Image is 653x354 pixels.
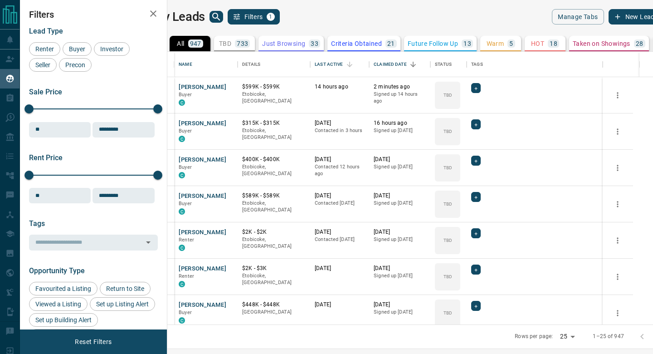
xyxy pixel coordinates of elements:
div: condos.ca [179,99,185,106]
p: Signed up [DATE] [374,163,426,171]
p: [GEOGRAPHIC_DATA] [242,309,306,316]
span: Set up Building Alert [32,316,95,324]
p: TBD [443,164,452,171]
button: [PERSON_NAME] [179,83,226,92]
button: more [611,161,624,175]
button: more [611,88,624,102]
p: [DATE] [315,301,365,309]
button: Sort [343,58,356,71]
div: Viewed a Listing [29,297,88,311]
button: more [611,125,624,138]
p: Signed up [DATE] [374,127,426,134]
div: 25 [556,330,578,343]
p: 13 [463,40,471,47]
div: Last Active [315,52,343,77]
span: 1 [268,14,274,20]
p: [DATE] [315,156,365,163]
span: Buyer [179,164,192,170]
button: Manage Tabs [552,9,604,25]
p: [DATE] [374,156,426,163]
div: + [471,119,481,129]
span: Buyer [179,92,192,98]
span: + [474,156,478,165]
span: Lead Type [29,27,63,35]
p: 21 [387,40,395,47]
p: Contacted [DATE] [315,236,365,243]
button: [PERSON_NAME] [179,301,226,310]
button: more [611,270,624,284]
p: $448K - $448K [242,301,306,309]
span: Opportunity Type [29,266,85,275]
div: Tags [467,52,603,77]
div: Buyer [63,42,92,56]
p: Signed up [DATE] [374,309,426,316]
p: Just Browsing [262,40,305,47]
p: Etobicoke, [GEOGRAPHIC_DATA] [242,236,306,250]
p: TBD [443,310,452,316]
p: [DATE] [374,301,426,309]
p: TBD [443,128,452,135]
span: + [474,301,478,310]
p: 18 [550,40,557,47]
div: Claimed Date [374,52,407,77]
div: + [471,228,481,238]
p: Criteria Obtained [331,40,382,47]
button: Sort [407,58,419,71]
p: Contacted [DATE] [315,200,365,207]
span: Tags [29,219,45,228]
p: $589K - $589K [242,192,306,200]
p: TBD [443,201,452,207]
p: 14 hours ago [315,83,365,91]
p: 1–25 of 947 [593,333,624,340]
p: TBD [443,92,452,98]
span: Investor [97,45,127,53]
p: [DATE] [315,119,365,127]
span: Buyer [179,128,192,134]
span: + [474,192,478,202]
p: Etobicoke, [GEOGRAPHIC_DATA] [242,163,306,177]
p: Signed up [DATE] [374,200,426,207]
div: Renter [29,42,60,56]
div: Status [435,52,452,77]
span: Buyer [179,201,192,206]
div: condos.ca [179,281,185,287]
div: + [471,156,481,166]
button: more [611,234,624,247]
p: Rows per page: [515,333,553,340]
div: Favourited a Listing [29,282,97,295]
p: [DATE] [315,265,365,272]
p: [DATE] [374,228,426,236]
p: 16 hours ago [374,119,426,127]
p: [DATE] [374,265,426,272]
div: condos.ca [179,136,185,142]
p: [DATE] [374,192,426,200]
p: Future Follow Up [408,40,458,47]
p: Etobicoke, [GEOGRAPHIC_DATA] [242,272,306,286]
p: Signed up [DATE] [374,236,426,243]
div: Details [242,52,260,77]
p: Etobicoke, [GEOGRAPHIC_DATA] [242,200,306,214]
h1: My Leads [153,10,205,24]
div: Return to Site [100,282,151,295]
button: [PERSON_NAME] [179,192,226,201]
div: Status [430,52,467,77]
div: + [471,83,481,93]
p: Warm [487,40,504,47]
span: Sale Price [29,88,62,96]
span: + [474,229,478,238]
span: Buyer [66,45,88,53]
p: TBD [443,273,452,280]
div: condos.ca [179,317,185,324]
span: Set up Listing Alert [93,300,152,308]
div: Last Active [310,52,369,77]
div: + [471,265,481,275]
span: Rent Price [29,153,63,162]
p: Contacted 12 hours ago [315,163,365,177]
div: Set up Listing Alert [90,297,155,311]
button: Open [142,236,155,249]
p: 947 [190,40,201,47]
p: Signed up 14 hours ago [374,91,426,105]
button: Filters1 [228,9,280,25]
button: search button [210,11,223,23]
p: $2K - $3K [242,265,306,272]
